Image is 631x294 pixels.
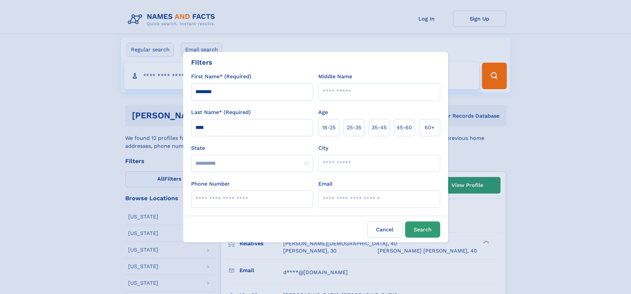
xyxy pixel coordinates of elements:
[318,73,352,81] label: Middle Name
[367,221,402,238] label: Cancel
[318,180,333,188] label: Email
[191,180,230,188] label: Phone Number
[191,57,212,67] div: Filters
[191,144,313,152] label: State
[405,221,440,238] button: Search
[372,124,387,132] span: 35‑45
[191,73,251,81] label: First Name* (Required)
[322,124,336,132] span: 18‑25
[318,108,328,116] label: Age
[318,144,328,152] label: City
[396,124,412,132] span: 45‑60
[425,124,435,132] span: 60+
[347,124,361,132] span: 25‑35
[191,108,251,116] label: Last Name* (Required)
